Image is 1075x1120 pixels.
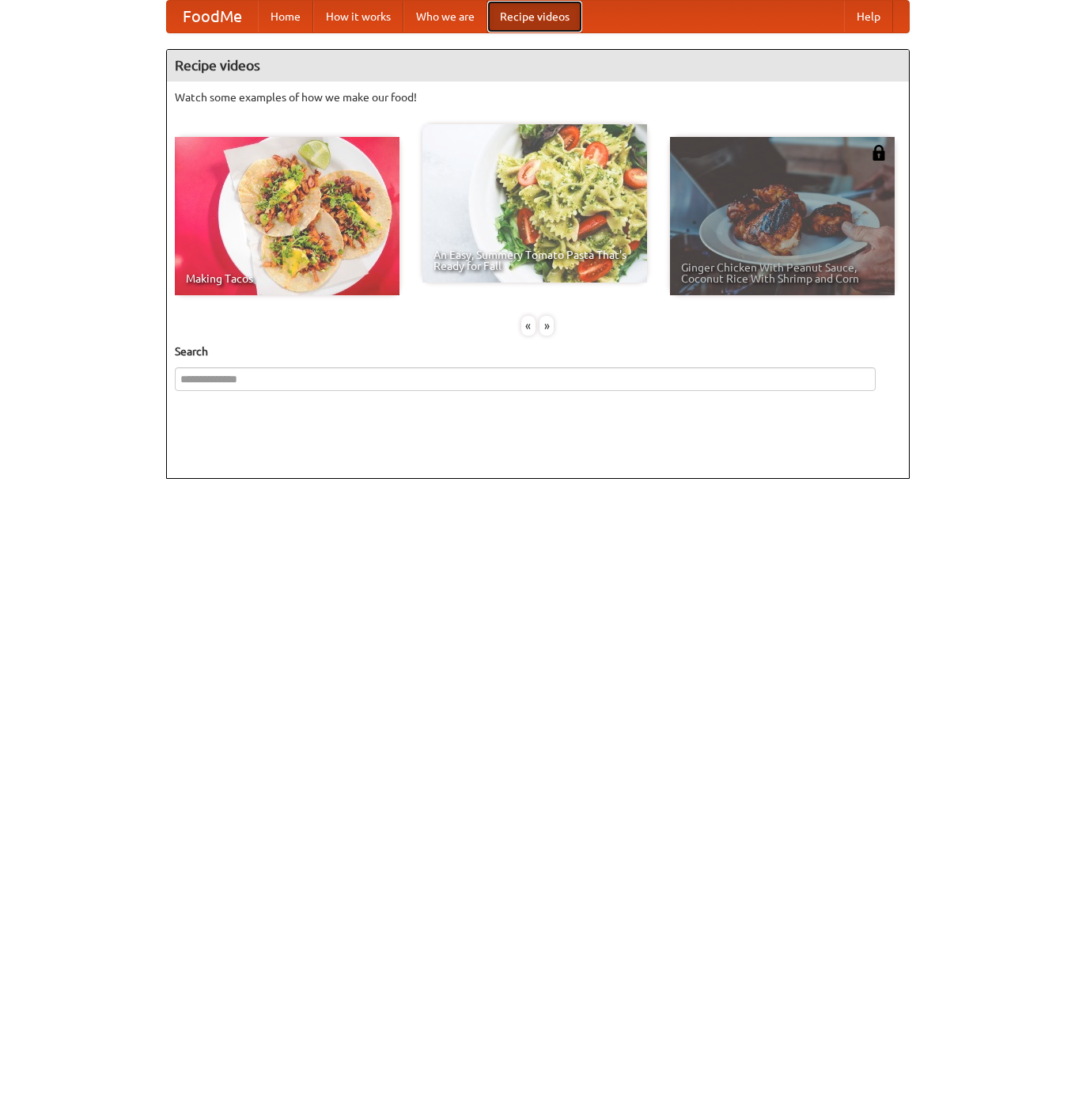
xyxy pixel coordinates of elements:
img: 483408.png [871,145,887,161]
h5: Search [175,344,901,359]
div: » [539,316,554,336]
a: Home [258,1,313,32]
a: FoodMe [167,1,258,32]
h4: Recipe videos [167,50,909,82]
a: Making Tacos [175,137,399,295]
p: Watch some examples of how we make our food! [175,89,901,105]
span: An Easy, Summery Tomato Pasta That's Ready for Fall [433,249,636,271]
a: Help [844,1,893,32]
a: Recipe videos [487,1,582,32]
div: « [521,316,536,336]
span: Making Tacos [186,273,388,284]
a: Who we are [403,1,487,32]
a: An Easy, Summery Tomato Pasta That's Ready for Fall [422,124,647,283]
a: How it works [313,1,403,32]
